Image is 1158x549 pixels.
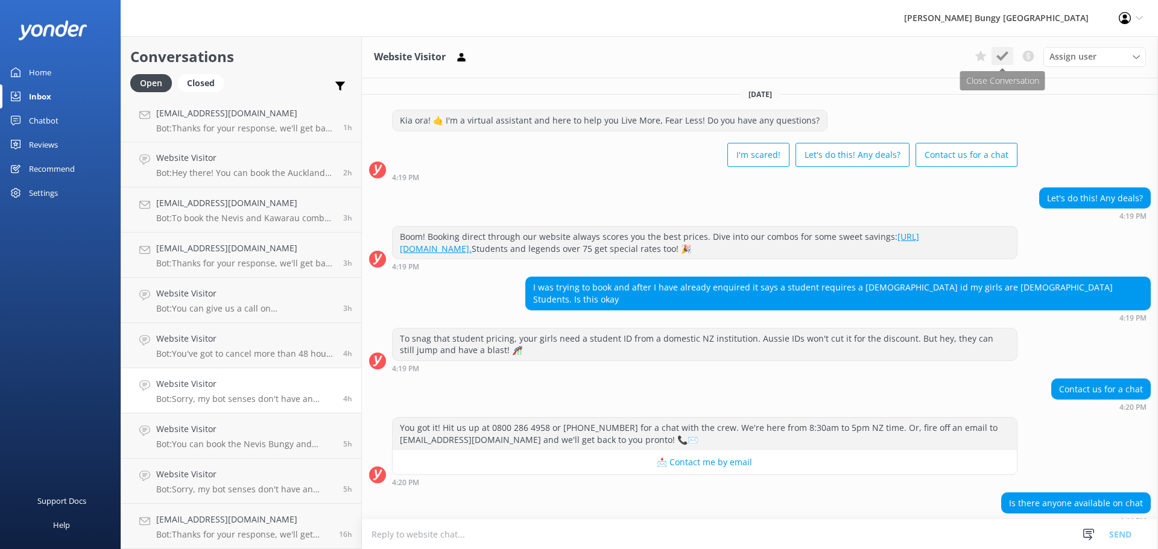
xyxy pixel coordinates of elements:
div: Recommend [29,157,75,181]
div: Assign User [1043,47,1146,66]
div: Support Docs [37,489,86,513]
p: Bot: Thanks for your response, we'll get back to you as soon as we can during opening hours. [156,123,334,134]
button: Let's do this! Any deals? [796,143,910,167]
a: Open [130,76,178,89]
img: yonder-white-logo.png [18,20,87,40]
p: Bot: You've got to cancel more than 48 hours in advance to snag a 100% refund. If you cancel less... [156,348,334,359]
div: Is there anyone available on chat [1002,493,1150,513]
div: To snag that student pricing, your girls need a student ID from a domestic NZ institution. Aussie... [393,328,1017,360]
p: Bot: You can book the Nevis Bungy and Swing online at [URL][DOMAIN_NAME] and [URL][DOMAIN_NAME]. ... [156,439,334,450]
h4: [EMAIL_ADDRESS][DOMAIN_NAME] [156,242,334,255]
p: Bot: Sorry, my bot senses don't have an answer for that, please try and rephrase your question, I... [156,484,334,495]
a: Website VisitorBot:You can give us a call on [PHONE_NUMBER] or [PHONE_NUMBER] to chat with a crew... [121,278,361,323]
span: Oct 09 2025 12:40pm (UTC +13:00) Pacific/Auckland [343,303,352,313]
div: Kia ora! 🤙 I'm a virtual assistant and here to help you Live More, Fear Less! Do you have any que... [393,110,827,131]
span: Oct 09 2025 01:31pm (UTC +13:00) Pacific/Auckland [343,168,352,178]
span: Oct 09 2025 11:23am (UTC +13:00) Pacific/Auckland [343,394,352,404]
span: Oct 09 2025 11:07am (UTC +13:00) Pacific/Auckland [343,439,352,449]
div: Settings [29,181,58,205]
a: Website VisitorBot:You can book the Nevis Bungy and Swing online at [URL][DOMAIN_NAME] and [URL][... [121,413,361,459]
span: Oct 08 2025 11:32pm (UTC +13:00) Pacific/Auckland [339,529,352,539]
a: Website VisitorBot:Hey there! You can book the Auckland Bridge Bungy online at [URL][DOMAIN_NAME]... [121,142,361,187]
span: Assign user [1049,50,1096,63]
div: Chatbot [29,108,59,133]
div: Reviews [29,133,58,157]
p: Bot: You can give us a call on [PHONE_NUMBER] or [PHONE_NUMBER] to chat with a crew member. Our o... [156,303,334,314]
h4: [EMAIL_ADDRESS][DOMAIN_NAME] [156,196,334,210]
a: Closed [178,76,230,89]
a: [EMAIL_ADDRESS][DOMAIN_NAME]Bot:Thanks for your response, we'll get back to you as soon as we can... [121,233,361,278]
span: Oct 09 2025 03:09pm (UTC +13:00) Pacific/Auckland [343,122,352,133]
a: [EMAIL_ADDRESS][DOMAIN_NAME]Bot:To book the Nevis and Kawarau combo, please give us a call on [PH... [121,187,361,233]
h4: Website Visitor [156,287,334,300]
p: Bot: Thanks for your response, we'll get back to you as soon as we can during opening hours. [156,258,334,269]
div: Oct 08 2025 04:19pm (UTC +13:00) Pacific/Auckland [392,364,1017,372]
h4: Website Visitor [156,468,334,481]
h3: Website Visitor [374,49,446,65]
h4: Website Visitor [156,377,334,391]
h4: [EMAIL_ADDRESS][DOMAIN_NAME] [156,107,334,120]
span: Oct 09 2025 12:42pm (UTC +13:00) Pacific/Auckland [343,258,352,268]
strong: 4:19 PM [392,174,419,181]
a: Website VisitorBot:Sorry, my bot senses don't have an answer for that, please try and rephrase yo... [121,368,361,413]
div: Oct 08 2025 04:19pm (UTC +13:00) Pacific/Auckland [1039,212,1151,220]
span: Oct 09 2025 12:01pm (UTC +13:00) Pacific/Auckland [343,348,352,359]
h4: Website Visitor [156,151,334,165]
h4: Website Visitor [156,332,334,345]
button: I'm scared! [727,143,789,167]
div: Contact us for a chat [1052,379,1150,400]
div: Boom! Booking direct through our website always scores you the best prices. Dive into our combos ... [393,227,1017,259]
a: [EMAIL_ADDRESS][DOMAIN_NAME]Bot:Thanks for your response, we'll get back to you as soon as we can... [121,504,361,549]
h2: Conversations [130,45,352,68]
div: Oct 08 2025 04:20pm (UTC +13:00) Pacific/Auckland [1051,403,1151,411]
div: I was trying to book and after I have already enquired it says a student requires a [DEMOGRAPHIC_... [526,277,1150,309]
button: 📩 Contact me by email [393,450,1017,474]
p: Bot: Thanks for your response, we'll get back to you as soon as we can during opening hours. [156,529,330,540]
div: Home [29,60,51,84]
strong: 4:20 PM [1119,404,1147,411]
button: Contact us for a chat [916,143,1017,167]
a: Website VisitorBot:Sorry, my bot senses don't have an answer for that, please try and rephrase yo... [121,459,361,504]
div: Open [130,74,172,92]
div: Oct 08 2025 04:19pm (UTC +13:00) Pacific/Auckland [525,313,1151,322]
div: You got it! Hit us up at 0800 286 4958 or [PHONE_NUMBER] for a chat with the crew. We're here fro... [393,418,1017,450]
span: Oct 09 2025 10:45am (UTC +13:00) Pacific/Auckland [343,484,352,494]
div: Oct 08 2025 04:20pm (UTC +13:00) Pacific/Auckland [392,478,1017,486]
strong: 4:19 PM [392,365,419,372]
p: Bot: Hey there! You can book the Auckland Bridge Bungy online at [URL][DOMAIN_NAME]. If you're us... [156,168,334,178]
div: Inbox [29,84,51,108]
a: [EMAIL_ADDRESS][DOMAIN_NAME]Bot:Thanks for your response, we'll get back to you as soon as we can... [121,97,361,142]
div: Help [53,513,70,537]
span: [DATE] [741,89,779,99]
strong: 4:19 PM [1119,315,1147,322]
p: Bot: Sorry, my bot senses don't have an answer for that, please try and rephrase your question, I... [156,394,334,404]
strong: 4:44 PM [1119,518,1147,525]
span: Oct 09 2025 12:47pm (UTC +13:00) Pacific/Auckland [343,213,352,223]
div: Oct 08 2025 04:44pm (UTC +13:00) Pacific/Auckland [1001,516,1151,525]
div: Let's do this! Any deals? [1040,188,1150,209]
div: Oct 08 2025 04:19pm (UTC +13:00) Pacific/Auckland [392,262,1017,271]
div: Oct 08 2025 04:19pm (UTC +13:00) Pacific/Auckland [392,173,1017,181]
div: Closed [178,74,224,92]
a: [URL][DOMAIN_NAME]. [400,231,919,254]
h4: Website Visitor [156,422,334,436]
p: Bot: To book the Nevis and Kawarau combo, please give us a call on [PHONE_NUMBER] or [PHONE_NUMBE... [156,213,334,224]
a: Website VisitorBot:You've got to cancel more than 48 hours in advance to snag a 100% refund. If y... [121,323,361,368]
strong: 4:19 PM [1119,213,1147,220]
strong: 4:19 PM [392,263,419,271]
strong: 4:20 PM [392,479,419,486]
h4: [EMAIL_ADDRESS][DOMAIN_NAME] [156,513,330,526]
